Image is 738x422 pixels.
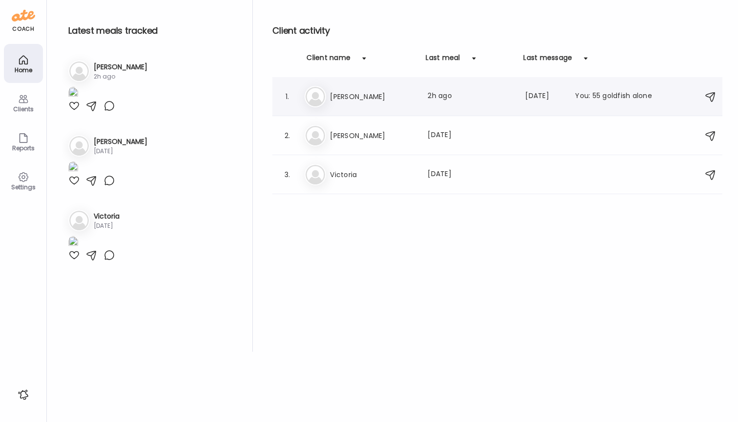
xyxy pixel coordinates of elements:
[330,91,416,102] h3: [PERSON_NAME]
[12,25,34,33] div: coach
[6,184,41,190] div: Settings
[12,8,35,23] img: ate
[69,61,89,81] img: bg-avatar-default.svg
[428,91,513,102] div: 2h ago
[575,91,661,102] div: You: 55 goldfish alone
[6,106,41,112] div: Clients
[306,126,325,145] img: bg-avatar-default.svg
[330,130,416,141] h3: [PERSON_NAME]
[68,161,78,175] img: images%2FKFMeNLhABAM0fvqSNdA4TJzhfH23%2FyCYtCfNAiITU6ZFUHnm0%2FSMyBgUWyfCnhJXxEPK9x_1080
[94,147,147,156] div: [DATE]
[94,62,147,72] h3: [PERSON_NAME]
[68,23,237,38] h2: Latest meals tracked
[272,23,722,38] h2: Client activity
[6,67,41,73] div: Home
[281,91,293,102] div: 1.
[281,169,293,181] div: 3.
[525,91,563,102] div: [DATE]
[94,211,120,221] h3: Victoria
[6,145,41,151] div: Reports
[68,87,78,100] img: images%2FHCEMhrDKRhRFZjDdLUcn8rN5PVN2%2FKpv0pPuJOkzDnq4pffI9%2FiUjrCXRPqQZv2f6xSiMY_1080
[330,169,416,181] h3: Victoria
[523,53,572,68] div: Last message
[306,165,325,184] img: bg-avatar-default.svg
[94,137,147,147] h3: [PERSON_NAME]
[428,130,513,141] div: [DATE]
[306,87,325,106] img: bg-avatar-default.svg
[428,169,513,181] div: [DATE]
[281,130,293,141] div: 2.
[94,221,120,230] div: [DATE]
[69,136,89,156] img: bg-avatar-default.svg
[94,72,147,81] div: 2h ago
[307,53,350,68] div: Client name
[68,236,78,249] img: images%2FwF2P56gPpSUw4S2ocYJLdAEQleE3%2Ffavorites%2Fq0zdRToTdnqtqIqP3YNG_1080
[426,53,460,68] div: Last meal
[69,211,89,230] img: bg-avatar-default.svg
